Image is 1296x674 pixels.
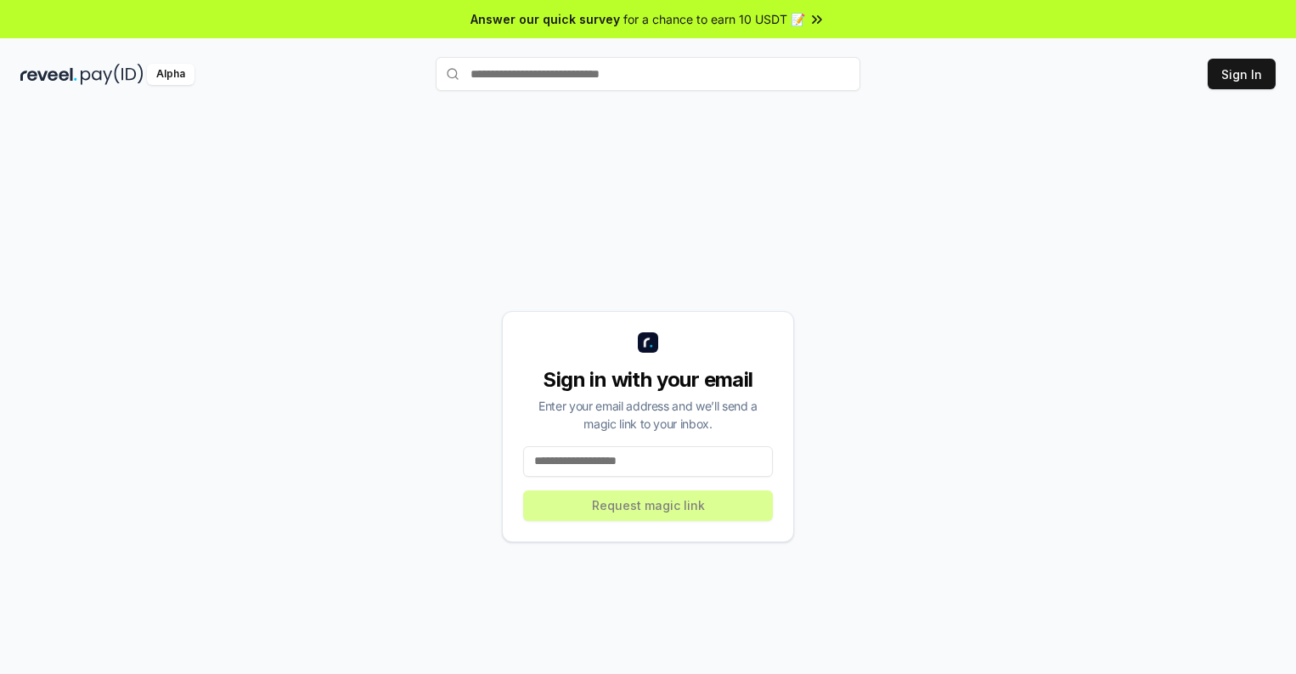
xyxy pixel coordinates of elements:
[523,397,773,433] div: Enter your email address and we’ll send a magic link to your inbox.
[147,64,194,85] div: Alpha
[1208,59,1276,89] button: Sign In
[471,10,620,28] span: Answer our quick survey
[638,332,658,353] img: logo_small
[523,366,773,394] div: Sign in with your email
[623,10,805,28] span: for a chance to earn 10 USDT 📝
[20,64,77,85] img: reveel_dark
[81,64,144,85] img: pay_id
